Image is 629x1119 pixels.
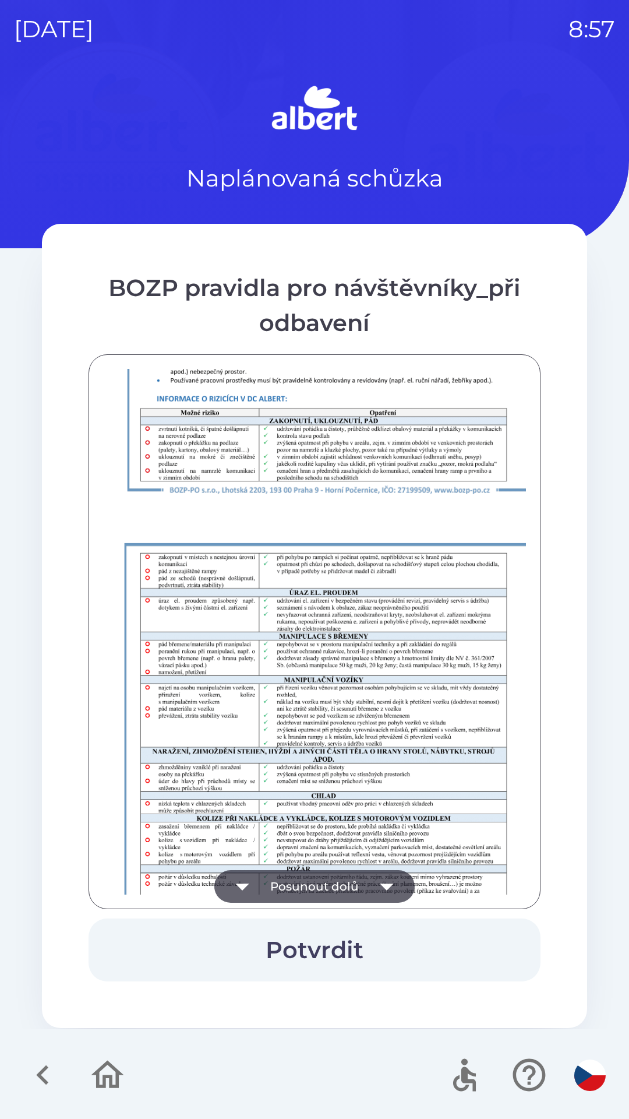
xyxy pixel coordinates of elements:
img: Logo [42,82,587,138]
p: [DATE] [14,12,94,47]
div: BOZP pravidla pro návštěvníky_při odbavení [89,270,540,340]
p: Naplánovaná schůzka [186,161,443,196]
button: Posunout dolů [214,870,415,903]
img: cs flag [574,1060,606,1091]
p: 8:57 [568,12,615,47]
button: Potvrdit [89,919,540,981]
